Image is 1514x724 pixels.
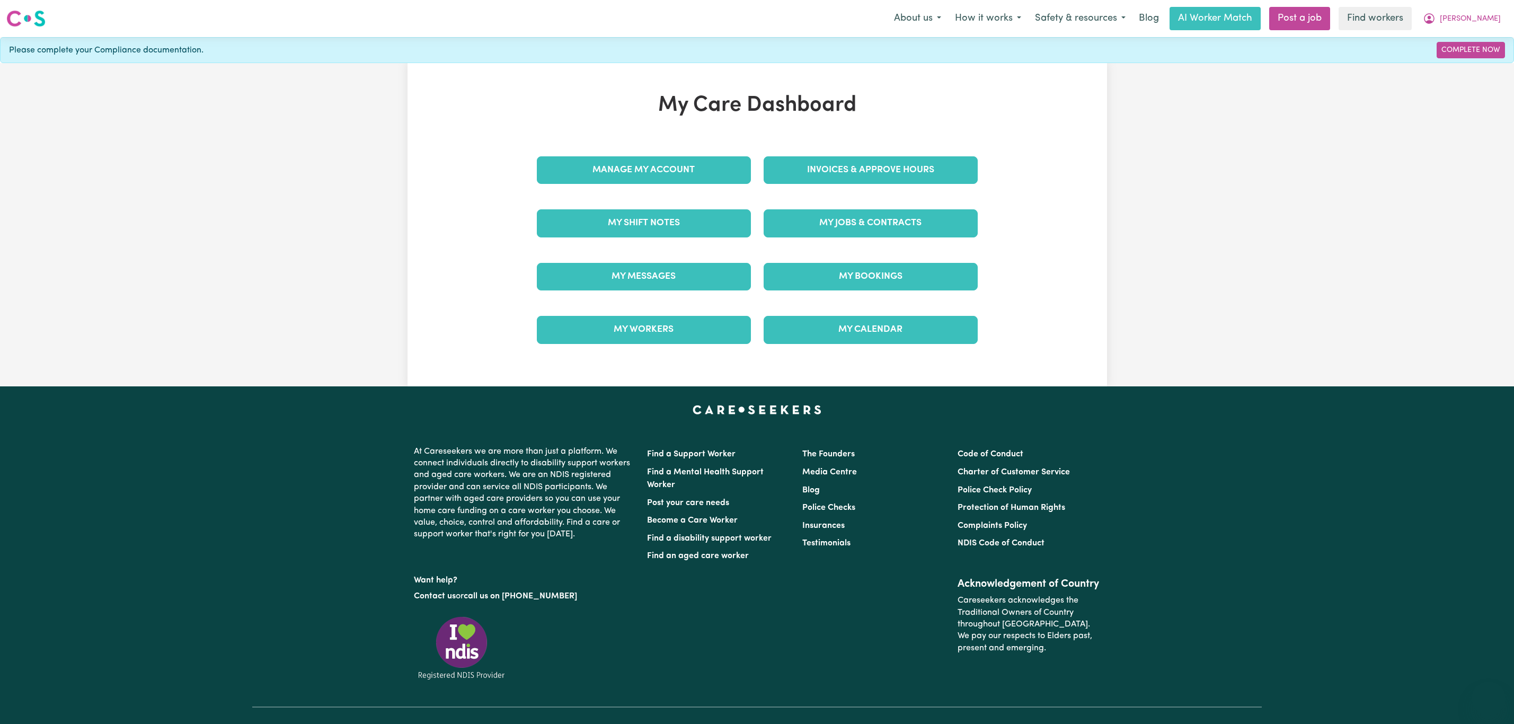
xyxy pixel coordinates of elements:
[764,316,978,343] a: My Calendar
[647,499,729,507] a: Post your care needs
[414,586,634,606] p: or
[764,156,978,184] a: Invoices & Approve Hours
[647,468,764,489] a: Find a Mental Health Support Worker
[958,578,1100,590] h2: Acknowledgement of Country
[647,534,772,543] a: Find a disability support worker
[958,486,1032,495] a: Police Check Policy
[414,592,456,601] a: Contact us
[1269,7,1330,30] a: Post a job
[9,44,203,57] span: Please complete your Compliance documentation.
[887,7,948,30] button: About us
[802,539,851,548] a: Testimonials
[537,156,751,184] a: Manage My Account
[802,504,855,512] a: Police Checks
[958,504,1065,512] a: Protection of Human Rights
[958,522,1027,530] a: Complaints Policy
[1437,42,1505,58] a: Complete Now
[6,6,46,31] a: Careseekers logo
[764,263,978,290] a: My Bookings
[537,263,751,290] a: My Messages
[958,468,1070,476] a: Charter of Customer Service
[1132,7,1165,30] a: Blog
[414,442,634,545] p: At Careseekers we are more than just a platform. We connect individuals directly to disability su...
[647,552,749,560] a: Find an aged care worker
[537,316,751,343] a: My Workers
[948,7,1028,30] button: How it works
[764,209,978,237] a: My Jobs & Contracts
[1472,682,1506,716] iframe: Button to launch messaging window, conversation in progress
[647,516,738,525] a: Become a Care Worker
[802,522,845,530] a: Insurances
[1028,7,1132,30] button: Safety & resources
[958,450,1023,458] a: Code of Conduct
[802,468,857,476] a: Media Centre
[693,405,821,414] a: Careseekers home page
[1440,13,1501,25] span: [PERSON_NAME]
[6,9,46,28] img: Careseekers logo
[464,592,577,601] a: call us on [PHONE_NUMBER]
[1170,7,1261,30] a: AI Worker Match
[414,615,509,681] img: Registered NDIS provider
[802,450,855,458] a: The Founders
[530,93,984,118] h1: My Care Dashboard
[802,486,820,495] a: Blog
[1339,7,1412,30] a: Find workers
[414,570,634,586] p: Want help?
[1416,7,1508,30] button: My Account
[537,209,751,237] a: My Shift Notes
[958,539,1044,548] a: NDIS Code of Conduct
[958,590,1100,658] p: Careseekers acknowledges the Traditional Owners of Country throughout [GEOGRAPHIC_DATA]. We pay o...
[647,450,736,458] a: Find a Support Worker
